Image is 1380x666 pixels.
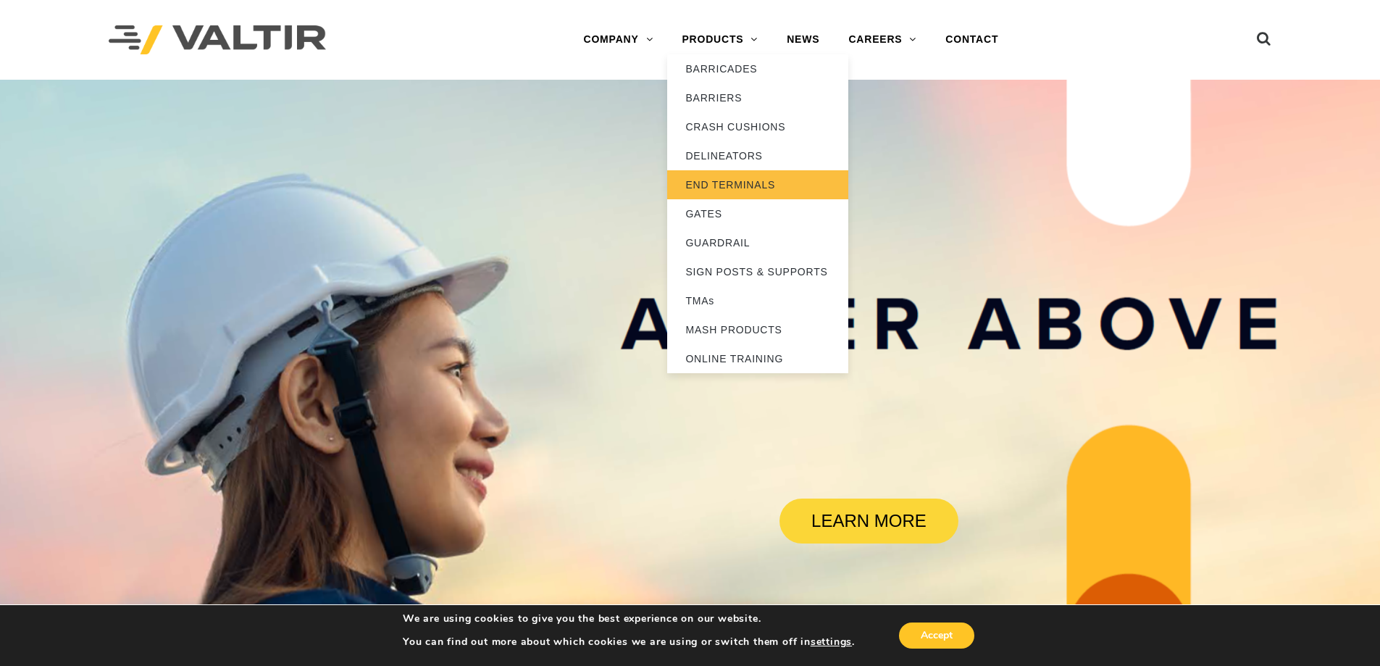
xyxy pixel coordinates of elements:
[667,286,848,315] a: TMAs
[667,25,772,54] a: PRODUCTS
[834,25,931,54] a: CAREERS
[667,54,848,83] a: BARRICADES
[811,636,852,649] button: settings
[403,612,855,625] p: We are using cookies to give you the best experience on our website.
[779,499,958,544] a: LEARN MORE
[667,228,848,257] a: GUARDRAIL
[667,344,848,373] a: ONLINE TRAINING
[667,199,848,228] a: GATES
[667,83,848,112] a: BARRIERS
[772,25,834,54] a: NEWS
[667,257,848,286] a: SIGN POSTS & SUPPORTS
[667,141,848,170] a: DELINEATORS
[667,315,848,344] a: MASH PRODUCTS
[899,623,974,649] button: Accept
[667,170,848,199] a: END TERMINALS
[667,112,848,141] a: CRASH CUSHIONS
[403,636,855,649] p: You can find out more about which cookies we are using or switch them off in .
[931,25,1013,54] a: CONTACT
[569,25,667,54] a: COMPANY
[109,25,326,55] img: Valtir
